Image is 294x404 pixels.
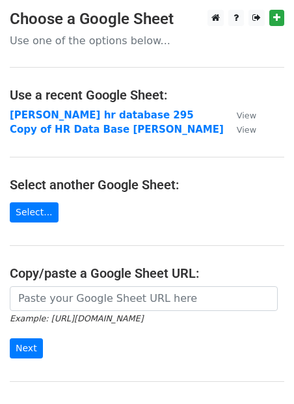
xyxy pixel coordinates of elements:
[10,314,143,323] small: Example: [URL][DOMAIN_NAME]
[10,10,284,29] h3: Choose a Google Sheet
[10,265,284,281] h4: Copy/paste a Google Sheet URL:
[237,125,256,135] small: View
[10,177,284,193] h4: Select another Google Sheet:
[10,109,194,121] a: [PERSON_NAME] hr database 295
[10,202,59,222] a: Select...
[10,87,284,103] h4: Use a recent Google Sheet:
[10,286,278,311] input: Paste your Google Sheet URL here
[10,34,284,47] p: Use one of the options below...
[10,124,224,135] a: Copy of HR Data Base [PERSON_NAME]
[224,109,256,121] a: View
[10,338,43,358] input: Next
[237,111,256,120] small: View
[224,124,256,135] a: View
